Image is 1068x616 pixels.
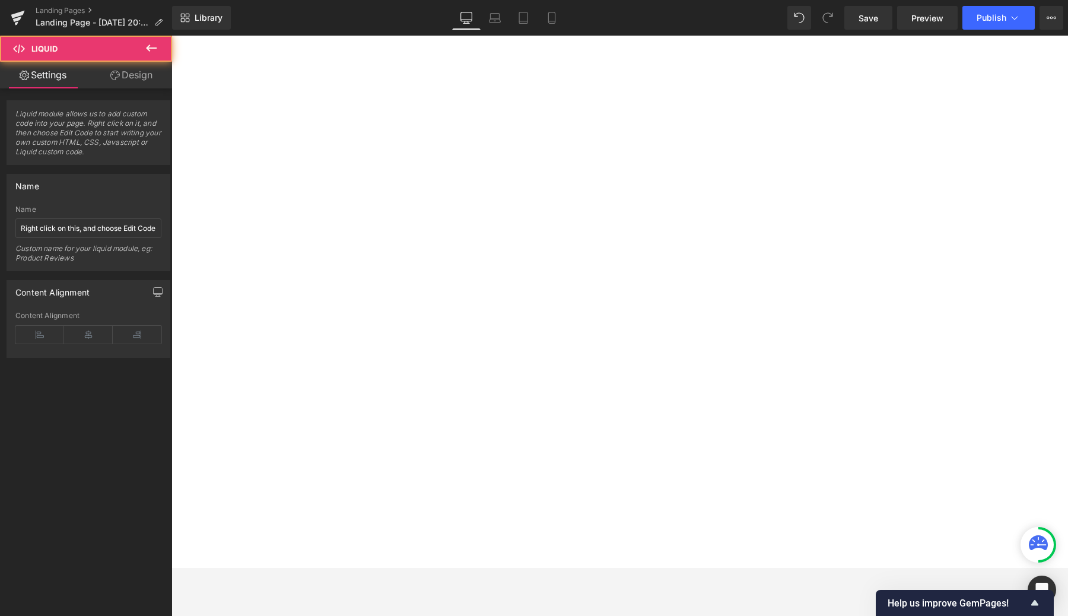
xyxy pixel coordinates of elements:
span: Preview [911,12,943,24]
button: Redo [816,6,840,30]
span: Help us improve GemPages! [888,598,1028,609]
span: Liquid module allows us to add custom code into your page. Right click on it, and then choose Edi... [15,109,161,164]
div: Open Intercom Messenger [1028,576,1056,604]
button: Show survey - Help us improve GemPages! [888,596,1042,610]
span: Library [195,12,223,23]
div: Name [15,205,161,214]
a: New Library [172,6,231,30]
div: Content Alignment [15,312,161,320]
a: Design [88,62,174,88]
span: Landing Page - [DATE] 20:57:48 [36,18,150,27]
a: Preview [897,6,958,30]
a: Laptop [481,6,509,30]
button: More [1040,6,1063,30]
a: Tablet [509,6,538,30]
button: Undo [787,6,811,30]
div: Custom name for your liquid module, eg: Product Reviews [15,244,161,271]
div: Name [15,174,39,191]
span: Liquid [31,44,58,53]
a: Desktop [452,6,481,30]
button: Publish [962,6,1035,30]
a: Mobile [538,6,566,30]
div: Content Alignment [15,281,90,297]
span: Publish [977,13,1006,23]
a: Landing Pages [36,6,172,15]
span: Save [859,12,878,24]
